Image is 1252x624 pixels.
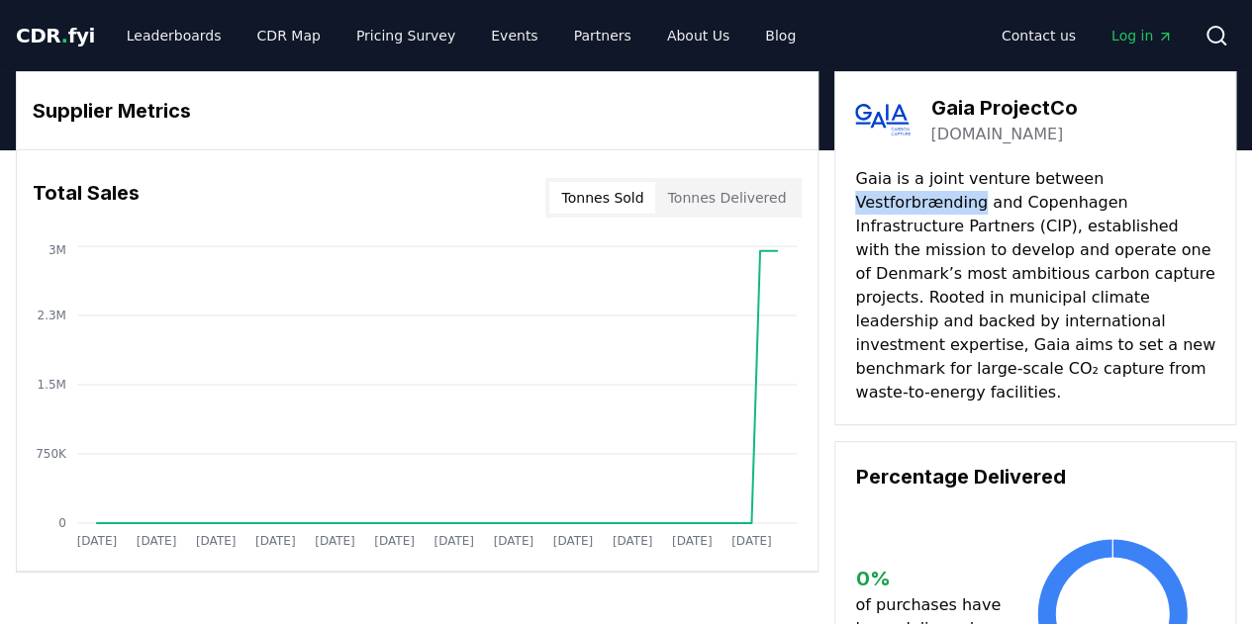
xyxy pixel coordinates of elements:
h3: Supplier Metrics [33,96,802,126]
tspan: [DATE] [77,534,118,548]
span: Log in [1111,26,1173,45]
tspan: 2.3M [38,309,66,322]
span: . [61,24,68,47]
tspan: [DATE] [672,534,713,548]
a: Leaderboards [111,18,238,53]
tspan: [DATE] [196,534,237,548]
tspan: 750K [36,447,67,461]
tspan: [DATE] [374,534,415,548]
tspan: [DATE] [613,534,653,548]
h3: 0 % [855,564,1009,593]
tspan: [DATE] [315,534,355,548]
tspan: 3M [48,243,66,257]
a: About Us [651,18,745,53]
a: CDR.fyi [16,22,95,49]
nav: Main [111,18,812,53]
nav: Main [986,18,1189,53]
a: CDR Map [241,18,337,53]
h3: Percentage Delivered [855,462,1215,491]
a: Log in [1096,18,1189,53]
a: Contact us [986,18,1092,53]
a: Partners [558,18,647,53]
a: Pricing Survey [340,18,471,53]
button: Tonnes Delivered [655,182,798,214]
button: Tonnes Sold [549,182,655,214]
h3: Total Sales [33,178,140,218]
a: Blog [749,18,812,53]
tspan: [DATE] [255,534,296,548]
tspan: 0 [58,516,66,530]
span: CDR fyi [16,24,95,47]
tspan: [DATE] [137,534,177,548]
tspan: [DATE] [553,534,594,548]
a: [DOMAIN_NAME] [930,123,1063,146]
tspan: 1.5M [38,378,66,392]
img: Gaia ProjectCo-logo [855,92,911,147]
a: Events [475,18,553,53]
tspan: [DATE] [494,534,534,548]
tspan: [DATE] [731,534,772,548]
p: Gaia is a joint venture between Vestforbrænding and Copenhagen Infrastructure Partners (CIP), est... [855,167,1215,404]
h3: Gaia ProjectCo [930,93,1077,123]
tspan: [DATE] [434,534,475,548]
